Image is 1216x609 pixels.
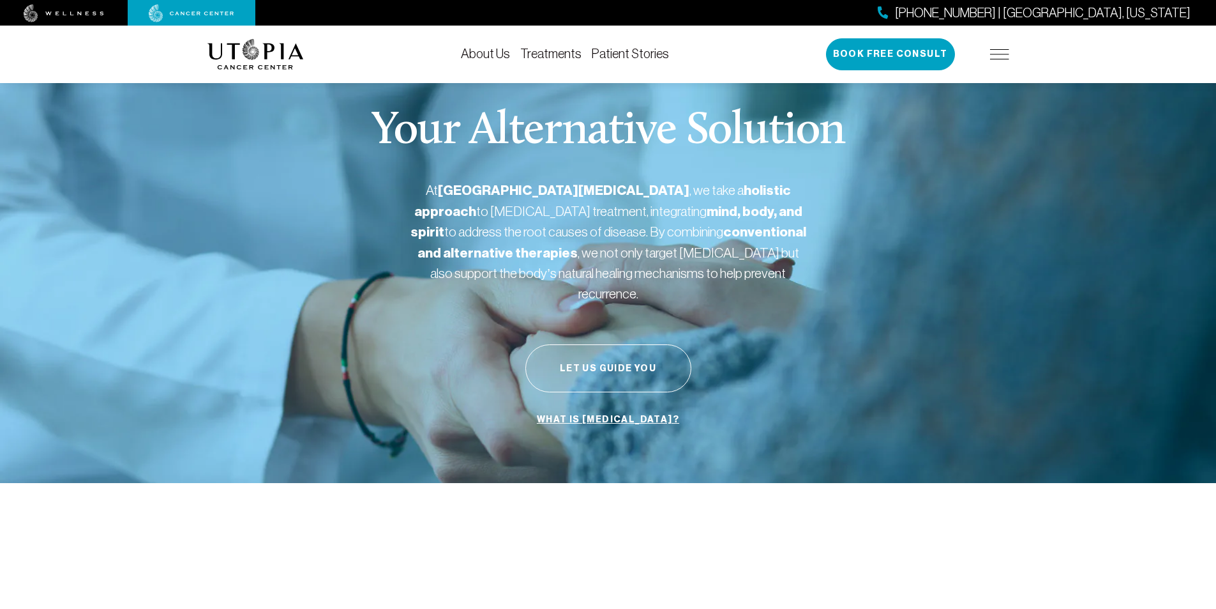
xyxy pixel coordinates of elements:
[410,180,806,304] p: At , we take a to [MEDICAL_DATA] treatment, integrating to address the root causes of disease. By...
[149,4,234,22] img: cancer center
[520,47,582,61] a: Treatments
[534,408,682,432] a: What is [MEDICAL_DATA]?
[461,47,510,61] a: About Us
[414,182,791,220] strong: holistic approach
[878,4,1190,22] a: [PHONE_NUMBER] | [GEOGRAPHIC_DATA], [US_STATE]
[525,344,691,392] button: Let Us Guide You
[417,224,806,261] strong: conventional and alternative therapies
[826,38,955,70] button: Book Free Consult
[990,49,1009,59] img: icon-hamburger
[207,39,304,70] img: logo
[24,4,104,22] img: wellness
[592,47,669,61] a: Patient Stories
[895,4,1190,22] span: [PHONE_NUMBER] | [GEOGRAPHIC_DATA], [US_STATE]
[438,182,689,199] strong: [GEOGRAPHIC_DATA][MEDICAL_DATA]
[371,109,845,155] p: Your Alternative Solution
